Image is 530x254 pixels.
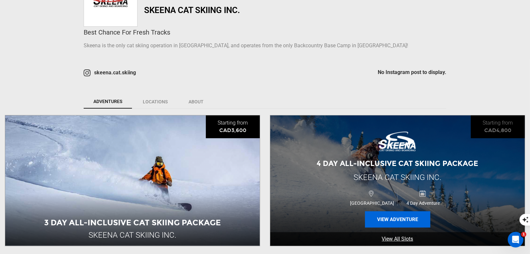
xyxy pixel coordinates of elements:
img: images [376,129,419,155]
span: skeena.cat.skiing [94,70,136,76]
span: [GEOGRAPHIC_DATA] [347,201,398,206]
a: About [178,95,214,109]
span: No Instagram post to display. [378,69,446,76]
h1: Skeena Cat Skiing Inc. [144,6,327,15]
a: Locations [133,95,178,109]
span: 4 Day All-inclusive Cat Skiing Package [317,159,478,168]
a: Adventures [84,95,132,109]
button: View Adventure [365,211,430,228]
a: View All Slots [270,232,525,246]
div: Best Chance For Fresh Tracks [84,28,446,37]
span: Skeena Cat Skiing Inc. [354,173,441,182]
span: 4 Day Adventure [398,201,448,206]
iframe: Intercom live chat [508,232,523,247]
p: Skeena is the only cat skiing operation in [GEOGRAPHIC_DATA], and operates from the only Backcoun... [84,42,446,50]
